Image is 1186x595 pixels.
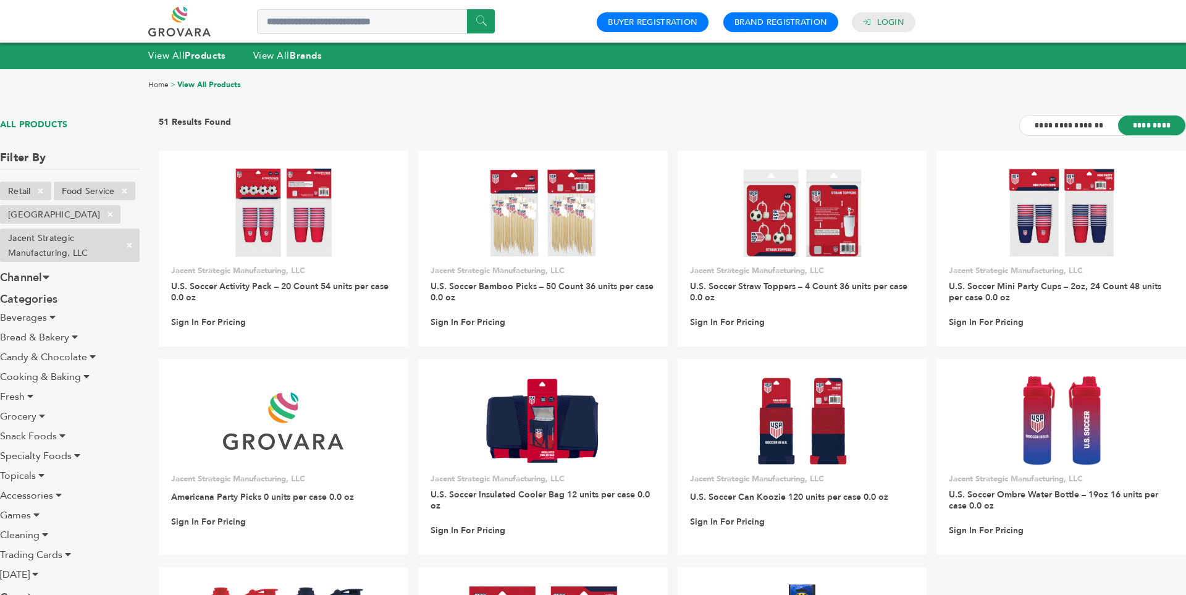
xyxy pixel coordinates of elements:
a: Sign In For Pricing [949,317,1024,328]
span: × [119,238,140,253]
a: U.S. Soccer Mini Party Cups – 2oz, 24 Count 48 units per case 0.0 oz [949,281,1161,303]
strong: Products [185,49,225,62]
img: Americana Party Picks 0 units per case 0.0 oz [223,392,343,450]
a: Americana Party Picks 0 units per case 0.0 oz [171,491,354,503]
span: × [114,184,135,198]
a: View All Products [177,80,241,90]
a: Sign In For Pricing [690,517,765,528]
a: View AllBrands [253,49,322,62]
img: U.S. Soccer Bamboo Picks – 50 Count 36 units per case 0.0 oz [489,168,595,257]
img: U.S. Soccer Can Koozie 120 units per case 0.0 oz [757,376,847,465]
p: Jacent Strategic Manufacturing, LLC [949,265,1174,276]
li: Food Service [54,182,135,200]
p: Jacent Strategic Manufacturing, LLC [431,473,655,484]
span: > [170,80,175,90]
p: Jacent Strategic Manufacturing, LLC [171,473,396,484]
a: Sign In For Pricing [171,317,246,328]
a: U.S. Soccer Insulated Cooler Bag 12 units per case 0.0 oz [431,489,650,512]
a: Sign In For Pricing [431,525,505,536]
span: × [100,207,120,222]
a: Sign In For Pricing [431,317,505,328]
a: View AllProducts [148,49,226,62]
a: Sign In For Pricing [690,317,765,328]
input: Search a product or brand... [257,9,495,34]
a: U.S. Soccer Straw Toppers – 4 Count 36 units per case 0.0 oz [690,281,907,303]
p: Jacent Strategic Manufacturing, LLC [690,265,915,276]
a: Login [877,17,904,28]
a: Buyer Registration [608,17,697,28]
img: U.S. Soccer Straw Toppers – 4 Count 36 units per case 0.0 oz [742,168,862,257]
a: U.S. Soccer Activity Pack – 20 Count 54 units per case 0.0 oz [171,281,389,303]
a: U.S. Soccer Ombre Water Bottle – 19oz 16 units per case 0.0 oz [949,489,1158,512]
a: Home [148,80,169,90]
img: U.S. Soccer Activity Pack – 20 Count 54 units per case 0.0 oz [235,168,332,257]
strong: Brands [290,49,322,62]
img: U.S. Soccer Mini Party Cups – 2oz, 24 Count 48 units per case 0.0 oz [1008,168,1115,257]
img: U.S. Soccer Insulated Cooler Bag 12 units per case 0.0 oz [484,376,602,465]
h3: 51 Results Found [159,116,231,135]
p: Jacent Strategic Manufacturing, LLC [171,265,396,276]
img: U.S. Soccer Ombre Water Bottle – 19oz 16 units per case 0.0 oz [1020,376,1103,465]
p: Jacent Strategic Manufacturing, LLC [949,473,1174,484]
p: Jacent Strategic Manufacturing, LLC [690,473,915,484]
a: Sign In For Pricing [949,525,1024,536]
a: Sign In For Pricing [171,517,246,528]
span: × [30,184,51,198]
p: Jacent Strategic Manufacturing, LLC [431,265,655,276]
a: U.S. Soccer Bamboo Picks – 50 Count 36 units per case 0.0 oz [431,281,654,303]
a: U.S. Soccer Can Koozie 120 units per case 0.0 oz [690,491,888,503]
a: Brand Registration [734,17,827,28]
